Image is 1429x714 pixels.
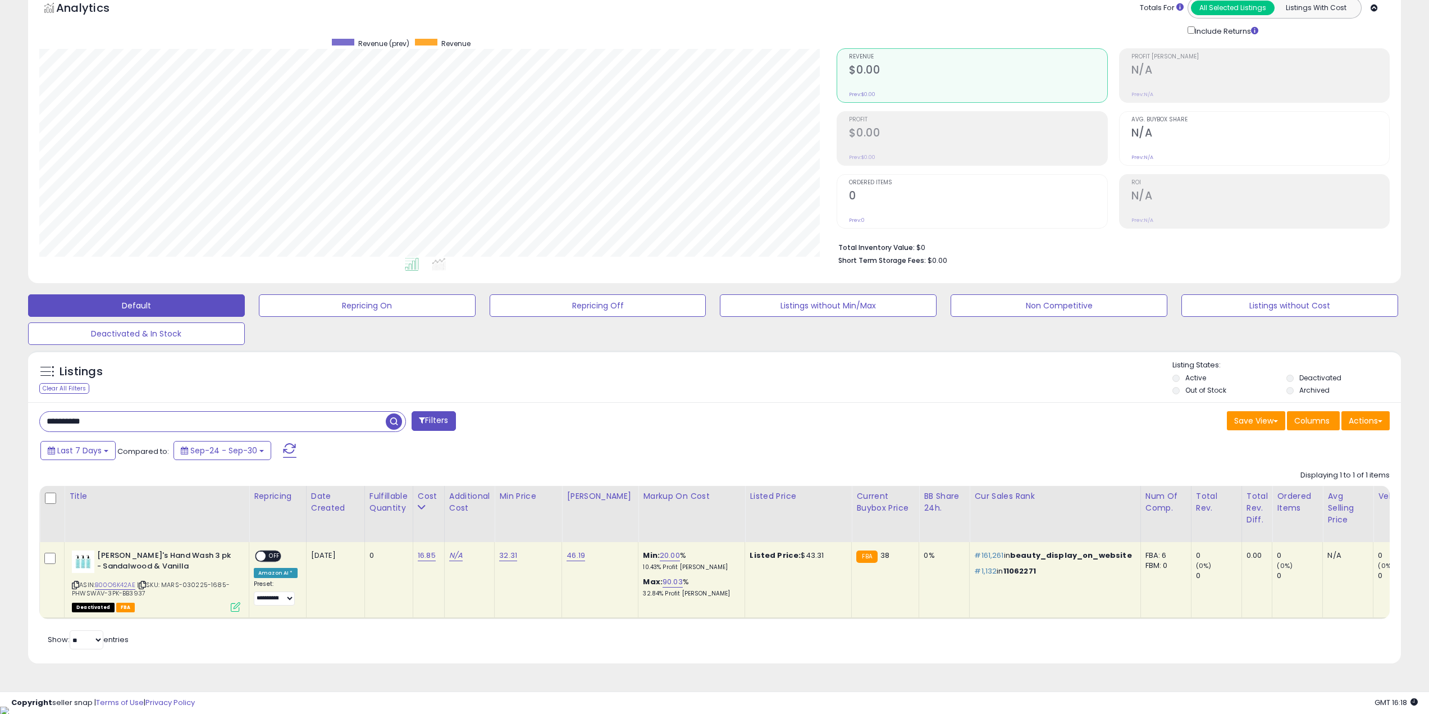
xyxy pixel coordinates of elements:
[72,603,115,612] span: All listings that are unavailable for purchase on Amazon for any reason other than out-of-stock
[974,490,1135,502] div: Cur Sales Rank
[974,566,1131,576] p: in
[1287,411,1340,430] button: Columns
[1131,154,1153,161] small: Prev: N/A
[1185,373,1206,383] label: Active
[72,551,240,611] div: ASIN:
[69,490,244,502] div: Title
[72,551,94,573] img: 31krnLgNtSL._SL40_.jpg
[57,445,102,456] span: Last 7 Days
[1247,490,1268,526] div: Total Rev. Diff.
[60,364,103,380] h5: Listings
[40,441,116,460] button: Last 7 Days
[254,580,298,606] div: Preset:
[1185,385,1226,395] label: Out of Stock
[1010,550,1132,561] span: beauty_display_on_website
[1274,1,1358,15] button: Listings With Cost
[1327,490,1368,526] div: Avg Selling Price
[849,117,1107,123] span: Profit
[660,550,680,561] a: 20.00
[974,566,997,576] span: #1,132
[1300,470,1390,481] div: Displaying 1 to 1 of 1 items
[1277,561,1293,570] small: (0%)
[1131,217,1153,224] small: Prev: N/A
[95,580,135,590] a: B00O6K42AE
[418,550,436,561] a: 16.85
[951,294,1167,317] button: Non Competitive
[1247,551,1264,561] div: 0.00
[643,577,736,598] div: %
[117,446,169,457] span: Compared to:
[418,490,440,502] div: Cost
[1378,490,1419,502] div: Velocity
[856,490,914,514] div: Current Buybox Price
[1299,385,1330,395] label: Archived
[1227,411,1285,430] button: Save View
[1131,91,1153,98] small: Prev: N/A
[1181,294,1398,317] button: Listings without Cost
[28,294,245,317] button: Default
[1131,126,1389,142] h2: N/A
[750,550,801,561] b: Listed Price:
[96,697,144,708] a: Terms of Use
[369,551,404,561] div: 0
[1378,561,1394,570] small: (0%)
[663,576,683,588] a: 90.03
[174,441,271,460] button: Sep-24 - Sep-30
[97,551,234,574] b: [PERSON_NAME]'s Hand Wash 3 pk - Sandalwood & Vanilla
[1003,566,1036,576] span: 11062271
[849,91,875,98] small: Prev: $0.00
[1196,571,1241,581] div: 0
[116,603,135,612] span: FBA
[849,217,865,224] small: Prev: 0
[39,383,89,394] div: Clear All Filters
[1145,561,1183,571] div: FBM: 0
[924,490,965,514] div: BB Share 24h.
[72,580,230,597] span: | SKU: MARS-030225-1685-PHWSWAV-3PK-BB3937
[1172,360,1401,371] p: Listing States:
[643,551,736,571] div: %
[11,698,195,708] div: seller snap | |
[849,189,1107,204] h2: 0
[750,551,843,561] div: $43.31
[1196,490,1237,514] div: Total Rev.
[1131,117,1389,123] span: Avg. Buybox Share
[1378,571,1423,581] div: 0
[358,39,409,48] span: Revenue (prev)
[838,256,926,265] b: Short Term Storage Fees:
[490,294,706,317] button: Repricing Off
[720,294,937,317] button: Listings without Min/Max
[1299,373,1341,383] label: Deactivated
[643,563,736,571] p: 10.43% Profit [PERSON_NAME]
[567,490,633,502] div: [PERSON_NAME]
[880,550,889,561] span: 38
[856,551,877,563] small: FBA
[750,490,847,502] div: Listed Price
[1131,63,1389,79] h2: N/A
[849,154,875,161] small: Prev: $0.00
[441,39,471,48] span: Revenue
[1341,411,1390,430] button: Actions
[1140,3,1184,13] div: Totals For
[643,576,663,587] b: Max:
[974,551,1131,561] p: in
[849,54,1107,60] span: Revenue
[1131,54,1389,60] span: Profit [PERSON_NAME]
[190,445,257,456] span: Sep-24 - Sep-30
[643,550,660,561] b: Min:
[838,240,1381,253] li: $0
[449,550,463,561] a: N/A
[1196,551,1241,561] div: 0
[311,551,356,561] div: [DATE]
[369,490,408,514] div: Fulfillable Quantity
[266,552,284,561] span: OFF
[974,550,1003,561] span: #161,261
[1294,415,1330,426] span: Columns
[28,322,245,345] button: Deactivated & In Stock
[567,550,585,561] a: 46.19
[1131,180,1389,186] span: ROI
[1375,697,1418,708] span: 2025-10-8 16:18 GMT
[499,490,557,502] div: Min Price
[1131,189,1389,204] h2: N/A
[849,126,1107,142] h2: $0.00
[145,697,195,708] a: Privacy Policy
